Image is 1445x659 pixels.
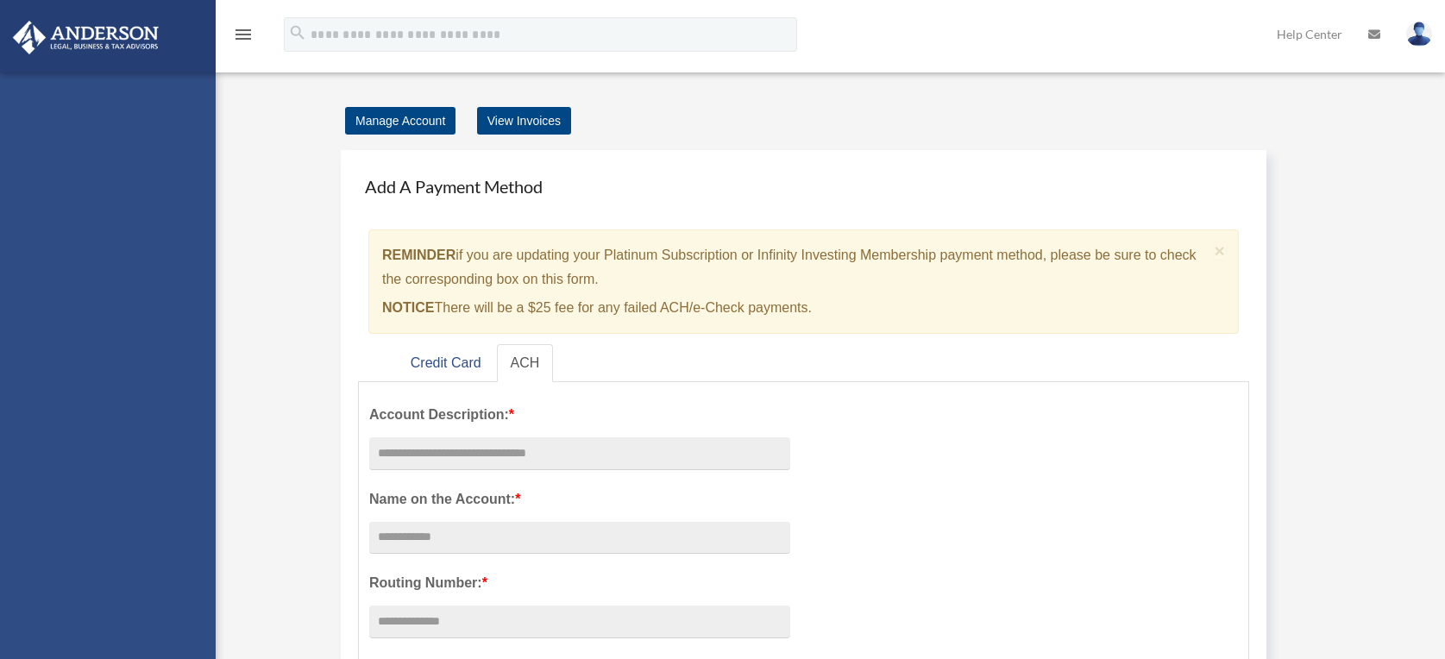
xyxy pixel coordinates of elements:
span: × [1215,241,1226,260]
div: if you are updating your Platinum Subscription or Infinity Investing Membership payment method, p... [368,229,1239,334]
a: Credit Card [397,344,495,383]
i: search [288,23,307,42]
a: ACH [497,344,554,383]
img: Anderson Advisors Platinum Portal [8,21,164,54]
strong: NOTICE [382,300,434,315]
img: User Pic [1406,22,1432,47]
strong: REMINDER [382,248,455,262]
i: menu [233,24,254,45]
button: Close [1215,242,1226,260]
a: Manage Account [345,107,455,135]
label: Routing Number: [369,571,790,595]
p: There will be a $25 fee for any failed ACH/e-Check payments. [382,296,1208,320]
a: menu [233,30,254,45]
h4: Add A Payment Method [358,167,1249,205]
label: Name on the Account: [369,487,790,512]
label: Account Description: [369,403,790,427]
a: View Invoices [477,107,571,135]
